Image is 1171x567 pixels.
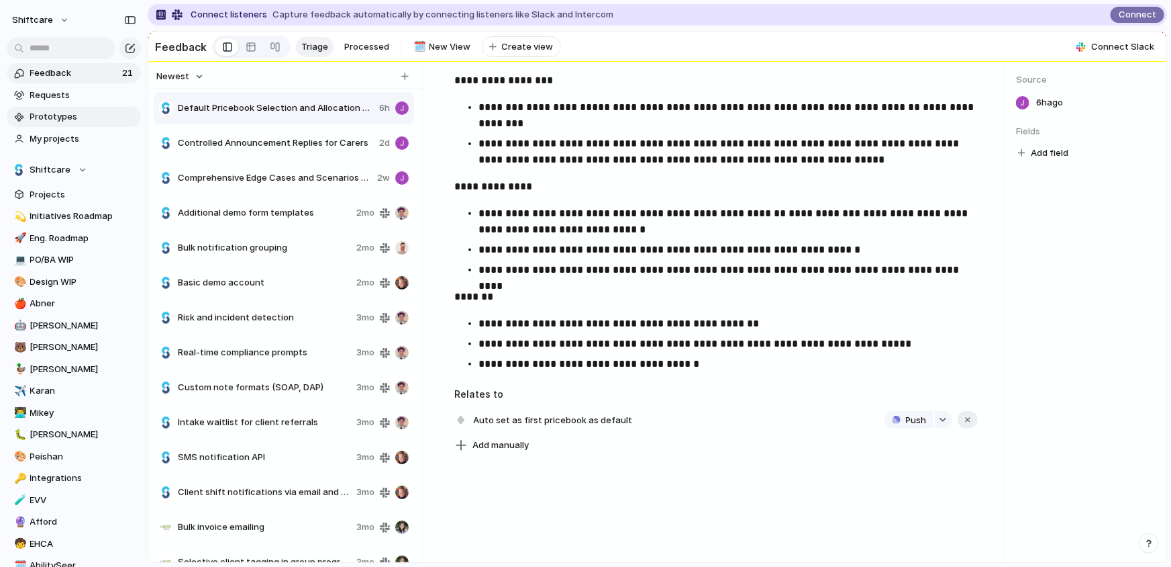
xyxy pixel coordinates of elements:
span: Abner [30,297,136,310]
span: Bulk invoice emailing [178,521,351,534]
span: Default Pricebook Selection and Allocation Logic [178,101,374,115]
div: 🗓️ [413,39,423,54]
button: ✈️ [12,384,26,398]
button: 🐛 [12,428,26,441]
span: Add manually [472,439,529,452]
span: Triage [301,40,328,54]
span: Integrations [30,472,136,485]
div: 🔮 [14,515,23,530]
a: 🔮Afford [7,512,141,532]
button: 🐻 [12,341,26,354]
span: Mikey [30,406,136,420]
div: 🗓️New View [406,37,476,57]
div: 🧒 [14,536,23,552]
button: 💫 [12,210,26,223]
span: Create view [502,40,554,54]
span: Connect listeners [191,8,267,21]
span: 3mo [356,521,374,534]
span: Prototypes [30,110,136,124]
span: Risk and incident detection [178,311,351,324]
div: 🍎 [14,296,23,312]
span: Custom note formats (SOAP, DAP) [178,381,351,394]
span: Projects [30,188,136,202]
button: Add manually [450,436,534,455]
span: Push [906,414,927,427]
a: 🦆[PERSON_NAME] [7,359,141,380]
a: 🚀Eng. Roadmap [7,228,141,249]
span: Feedback [30,67,118,80]
button: 🔮 [12,515,26,529]
span: EVV [30,494,136,507]
div: 💫 [14,209,23,224]
a: Feedback21 [7,63,141,83]
h2: Feedback [155,39,207,55]
div: 🔑Integrations [7,468,141,488]
button: 🔑 [12,472,26,485]
span: Afford [30,515,136,529]
span: 6h [379,101,390,115]
span: 3mo [356,381,374,394]
span: SMS notification API [178,451,351,464]
button: shiftcare [6,9,77,31]
span: PO/BA WIP [30,253,136,267]
span: 21 [122,67,136,80]
span: shiftcare [12,13,53,27]
div: 🐻[PERSON_NAME] [7,337,141,357]
a: 🧒EHCA [7,534,141,554]
span: Shiftcare [30,163,71,177]
span: Add field [1031,146,1068,160]
button: Push [884,411,933,429]
span: Bulk notification grouping [178,241,351,255]
div: 👨‍💻 [14,405,23,421]
span: Additional demo form templates [178,206,351,220]
span: Peishan [30,450,136,464]
button: Add field [1016,144,1070,162]
span: Real-time compliance prompts [178,346,351,359]
div: ✈️ [14,384,23,399]
span: Auto set as first pricebook as default [469,411,636,430]
span: [PERSON_NAME] [30,341,136,354]
div: 🧪 [14,492,23,508]
a: Processed [339,37,395,57]
a: 🍎Abner [7,294,141,314]
span: [PERSON_NAME] [30,363,136,376]
span: 3mo [356,416,374,429]
button: 🦆 [12,363,26,376]
span: Connect [1119,8,1156,21]
a: 👨‍💻Mikey [7,403,141,423]
button: Create view [482,36,561,58]
button: Shiftcare [7,160,141,180]
a: 💫Initiatives Roadmap [7,206,141,226]
div: 🚀 [14,230,23,246]
button: 🚀 [12,232,26,245]
span: 2mo [356,206,374,220]
span: 3mo [356,451,374,464]
a: 🐛[PERSON_NAME] [7,425,141,445]
button: 💻 [12,253,26,267]
span: Requests [30,89,136,102]
span: Capture feedback automatically by connecting listeners like Slack and Intercom [272,8,613,21]
a: ✈️Karan [7,381,141,401]
span: Source [1016,73,1156,87]
button: Connect Slack [1071,37,1160,57]
button: 🍎 [12,297,26,310]
div: 🤖 [14,318,23,333]
button: Connect [1111,7,1164,23]
div: 🎨 [14,449,23,464]
div: 🐻 [14,340,23,355]
span: Comprehensive Edge Cases and Scenarios for Staff Availability and Leave Management [178,171,372,185]
button: Newest [154,68,206,85]
a: 🎨Peishan [7,447,141,467]
a: 💻PO/BA WIP [7,250,141,270]
div: 🧪EVV [7,490,141,511]
span: Design WIP [30,275,136,289]
a: Projects [7,185,141,205]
